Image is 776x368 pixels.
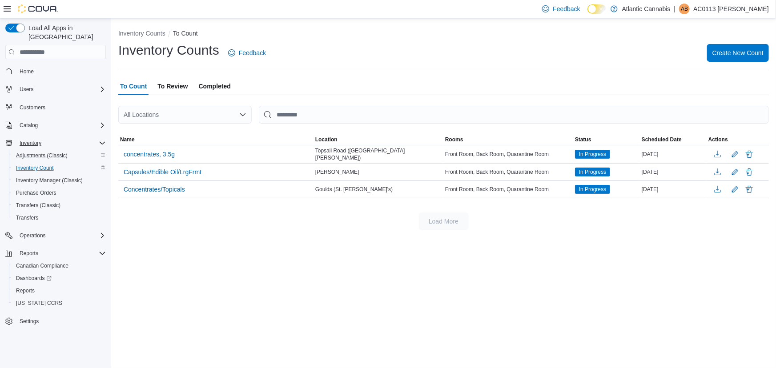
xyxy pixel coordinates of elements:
span: Home [20,68,34,75]
button: Reports [16,248,42,259]
button: Edit count details [730,148,740,161]
span: Load More [429,217,458,226]
button: Inventory Counts [118,30,165,37]
span: Location [315,136,338,143]
button: Name [118,134,314,145]
span: Adjustments (Classic) [16,152,68,159]
span: Operations [16,230,106,241]
span: Inventory [16,138,106,148]
button: Operations [16,230,49,241]
button: concentrates, 3.5g [120,148,178,161]
span: Rooms [445,136,463,143]
span: [US_STATE] CCRS [16,300,62,307]
span: Purchase Orders [12,188,106,198]
button: Open list of options [239,111,246,118]
a: Transfers [12,212,42,223]
p: | [674,4,676,14]
span: Scheduled Date [642,136,682,143]
button: Settings [2,315,109,328]
span: Actions [708,136,728,143]
span: Purchase Orders [16,189,56,196]
span: Transfers (Classic) [16,202,60,209]
span: Concentrates/Topicals [124,185,185,194]
button: Concentrates/Topicals [120,183,189,196]
a: Dashboards [12,273,55,284]
span: concentrates, 3.5g [124,150,175,159]
button: Edit count details [730,183,740,196]
span: Catalog [16,120,106,131]
button: Status [573,134,640,145]
button: Delete [744,167,755,177]
span: Users [16,84,106,95]
span: Transfers [12,212,106,223]
span: Home [16,65,106,76]
input: This is a search bar. After typing your query, hit enter to filter the results lower in the page. [259,106,769,124]
button: Delete [744,149,755,160]
a: Dashboards [9,272,109,284]
span: Dashboards [16,275,52,282]
div: AC0113 Baker Jory [679,4,690,14]
button: Operations [2,229,109,242]
button: Transfers (Classic) [9,199,109,212]
button: Adjustments (Classic) [9,149,109,162]
button: Canadian Compliance [9,260,109,272]
span: AB [681,4,688,14]
span: In Progress [575,168,610,176]
input: Dark Mode [587,4,606,14]
span: Inventory Count [12,163,106,173]
a: Inventory Count [12,163,57,173]
div: Front Room, Back Room, Quarantine Room [443,184,573,195]
span: [PERSON_NAME] [315,168,359,176]
span: In Progress [579,168,606,176]
button: Users [16,84,37,95]
span: Load All Apps in [GEOGRAPHIC_DATA] [25,24,106,41]
span: Status [575,136,591,143]
button: Inventory [2,137,109,149]
button: Capsules/Edible Oil/LrgFrmt [120,165,205,179]
p: AC0113 [PERSON_NAME] [693,4,769,14]
span: Operations [20,232,46,239]
span: Name [120,136,135,143]
span: Inventory [20,140,41,147]
span: Dashboards [12,273,106,284]
span: Reports [12,285,106,296]
button: Delete [744,184,755,195]
span: Settings [20,318,39,325]
span: Create New Count [712,48,764,57]
span: Transfers [16,214,38,221]
span: To Review [157,77,188,95]
span: Feedback [553,4,580,13]
a: [US_STATE] CCRS [12,298,66,308]
a: Reports [12,285,38,296]
button: Inventory Manager (Classic) [9,174,109,187]
button: Inventory [16,138,45,148]
button: Reports [2,247,109,260]
a: Home [16,66,37,77]
a: Adjustments (Classic) [12,150,71,161]
a: Inventory Manager (Classic) [12,175,86,186]
span: Feedback [239,48,266,57]
button: Location [314,134,443,145]
span: In Progress [579,150,606,158]
button: Catalog [16,120,41,131]
button: Purchase Orders [9,187,109,199]
button: To Count [173,30,198,37]
button: Users [2,83,109,96]
span: In Progress [575,185,610,194]
span: In Progress [575,150,610,159]
div: Front Room, Back Room, Quarantine Room [443,149,573,160]
button: Transfers [9,212,109,224]
span: Reports [20,250,38,257]
span: Catalog [20,122,38,129]
span: Washington CCRS [12,298,106,308]
button: Scheduled Date [640,134,707,145]
button: Create New Count [707,44,769,62]
h1: Inventory Counts [118,41,219,59]
a: Feedback [225,44,269,62]
nav: Complex example [5,61,106,351]
a: Settings [16,316,42,327]
span: Reports [16,248,106,259]
button: Edit count details [730,165,740,179]
span: Adjustments (Classic) [12,150,106,161]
